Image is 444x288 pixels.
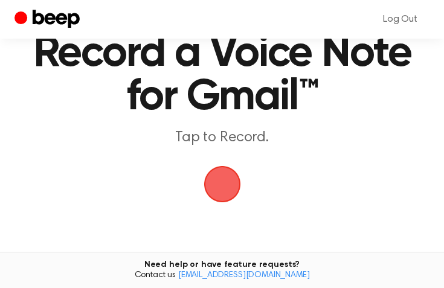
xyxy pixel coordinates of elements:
span: Contact us [7,270,437,281]
p: Tap to Record. [27,129,417,147]
a: [EMAIL_ADDRESS][DOMAIN_NAME] [178,271,310,280]
a: Beep [14,8,83,31]
img: Beep Logo [204,166,240,202]
a: Log Out [371,5,430,34]
h1: Record a Voice Note for Gmail™ [27,32,417,119]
